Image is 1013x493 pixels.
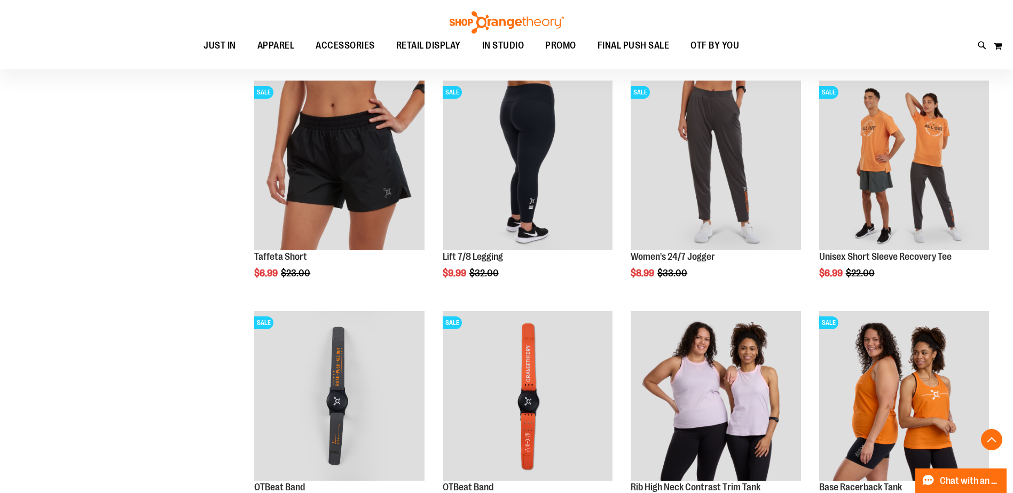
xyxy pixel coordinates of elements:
[443,81,612,252] a: 2024 October Lift 7/8 LeggingSALE
[631,268,656,279] span: $8.99
[437,75,618,306] div: product
[819,81,989,250] img: Unisex Short Sleeve Recovery Tee primary image
[819,311,989,481] img: Base Racerback Tank
[254,268,279,279] span: $6.99
[819,81,989,252] a: Unisex Short Sleeve Recovery Tee primary imageSALE
[443,251,503,262] a: Lift 7/8 Legging
[254,86,273,99] span: SALE
[631,311,800,481] img: Rib Tank w/ Contrast Binding primary image
[254,311,424,481] img: OTBeat Band
[443,268,468,279] span: $9.99
[443,81,612,250] img: 2024 October Lift 7/8 Legging
[443,311,612,481] img: OTBeat Band
[254,81,424,252] a: Main Image of Taffeta ShortSALE
[819,482,902,492] a: Base Racerback Tank
[814,75,994,306] div: product
[257,34,295,58] span: APPAREL
[316,34,375,58] span: ACCESSORIES
[443,311,612,482] a: OTBeat BandSALE
[981,429,1002,450] button: Back To Top
[819,268,844,279] span: $6.99
[443,316,462,329] span: SALE
[819,86,838,99] span: SALE
[254,311,424,482] a: OTBeat BandSALE
[254,81,424,250] img: Main Image of Taffeta Short
[598,34,670,58] span: FINAL PUSH SALE
[469,268,500,279] span: $32.00
[625,75,806,306] div: product
[915,468,1007,493] button: Chat with an Expert
[254,251,307,262] a: Taffeta Short
[631,311,800,482] a: Rib Tank w/ Contrast Binding primary image
[690,34,739,58] span: OTF BY YOU
[631,86,650,99] span: SALE
[819,251,952,262] a: Unisex Short Sleeve Recovery Tee
[819,311,989,482] a: Base Racerback TankSALE
[631,81,800,250] img: Product image for 24/7 Jogger
[254,316,273,329] span: SALE
[203,34,236,58] span: JUST IN
[396,34,461,58] span: RETAIL DISPLAY
[254,482,305,492] a: OTBeat Band
[657,268,689,279] span: $33.00
[940,476,1000,486] span: Chat with an Expert
[249,75,429,306] div: product
[482,34,524,58] span: IN STUDIO
[819,316,838,329] span: SALE
[846,268,876,279] span: $22.00
[631,482,760,492] a: Rib High Neck Contrast Trim Tank
[443,86,462,99] span: SALE
[443,482,493,492] a: OTBeat Band
[631,81,800,252] a: Product image for 24/7 JoggerSALE
[281,268,312,279] span: $23.00
[631,251,715,262] a: Women's 24/7 Jogger
[545,34,576,58] span: PROMO
[448,11,566,34] img: Shop Orangetheory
